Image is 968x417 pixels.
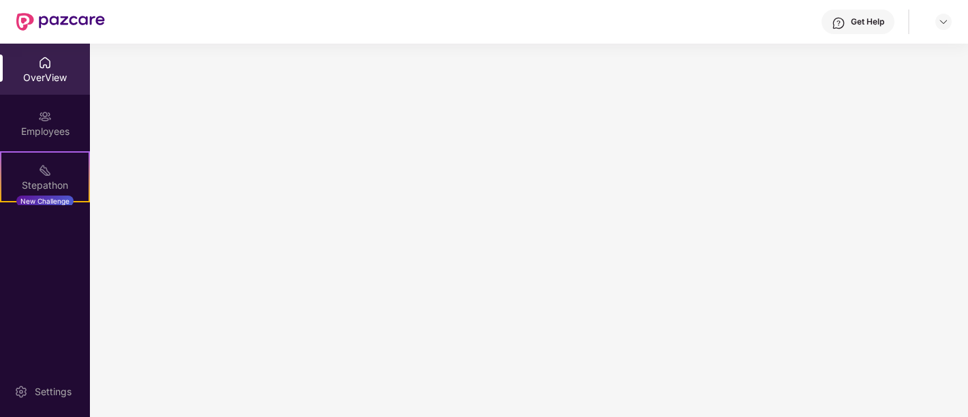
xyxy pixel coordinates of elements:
img: svg+xml;base64,PHN2ZyBpZD0iRW1wbG95ZWVzIiB4bWxucz0iaHR0cDovL3d3dy53My5vcmcvMjAwMC9zdmciIHdpZHRoPS... [38,110,52,123]
img: svg+xml;base64,PHN2ZyB4bWxucz0iaHR0cDovL3d3dy53My5vcmcvMjAwMC9zdmciIHdpZHRoPSIyMSIgaGVpZ2h0PSIyMC... [38,164,52,177]
img: svg+xml;base64,PHN2ZyBpZD0iSGVscC0zMngzMiIgeG1sbnM9Imh0dHA6Ly93d3cudzMub3JnLzIwMDAvc3ZnIiB3aWR0aD... [832,16,845,30]
div: Stepathon [1,179,89,192]
img: svg+xml;base64,PHN2ZyBpZD0iRHJvcGRvd24tMzJ4MzIiIHhtbG5zPSJodHRwOi8vd3d3LnczLm9yZy8yMDAwL3N2ZyIgd2... [938,16,949,27]
img: svg+xml;base64,PHN2ZyBpZD0iSG9tZSIgeG1sbnM9Imh0dHA6Ly93d3cudzMub3JnLzIwMDAvc3ZnIiB3aWR0aD0iMjAiIG... [38,56,52,69]
div: Settings [31,385,76,399]
img: New Pazcare Logo [16,13,105,31]
img: svg+xml;base64,PHN2ZyBpZD0iU2V0dGluZy0yMHgyMCIgeG1sbnM9Imh0dHA6Ly93d3cudzMub3JnLzIwMDAvc3ZnIiB3aW... [14,385,28,399]
div: Get Help [851,16,884,27]
div: New Challenge [16,196,74,206]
